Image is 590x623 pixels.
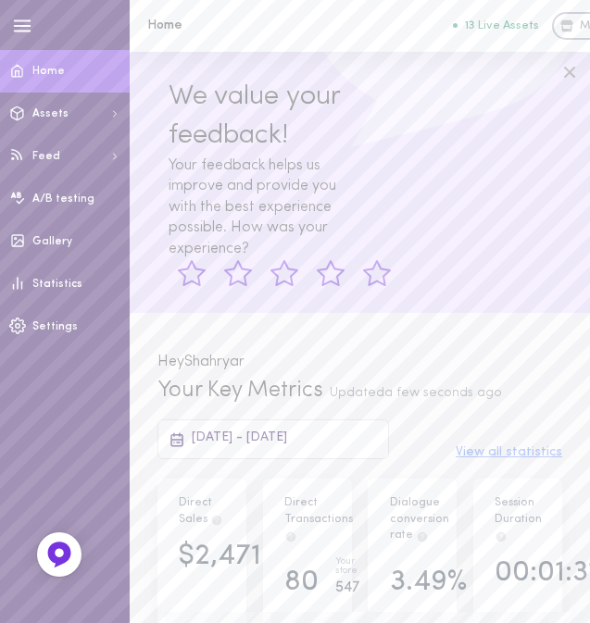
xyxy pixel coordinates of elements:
span: Your Key Metrics [157,380,323,402]
span: Settings [32,321,78,332]
div: Session Duration [495,495,542,544]
button: 13 Live Assets [453,19,539,31]
a: 13 Live Assets [453,19,552,32]
img: Feedback Button [45,541,73,568]
span: [DATE] - [DATE] [192,430,287,444]
div: Direct Transactions [284,495,353,544]
span: Assets [32,108,69,119]
span: Updated a few seconds ago [330,386,502,400]
span: Total transactions from users who clicked on a product through Dialogue assets, and purchased the... [284,530,297,541]
span: Home [32,66,65,77]
span: Statistics [32,279,82,290]
div: 3.49% [390,567,467,599]
button: View all statistics [456,446,562,459]
span: Your feedback helps us improve and provide you with the best experience possible. How was your ex... [169,158,336,256]
span: Track how your session duration increase once users engage with your Assets [495,530,508,541]
span: Direct Sales are the result of users clicking on a product and then purchasing the exact same pro... [210,514,223,525]
div: Dialogue conversion rate [390,495,449,544]
div: $2,471 [179,541,261,573]
span: Feed [32,151,60,162]
div: 80 [284,567,319,599]
div: Direct Sales [179,495,224,528]
span: A/B testing [32,193,94,205]
div: 547 [335,577,359,600]
h1: Home [147,19,453,32]
span: We value your feedback! [169,82,340,150]
div: Your store [335,557,359,577]
span: Hey Shahryar [157,355,245,369]
span: Gallery [32,236,72,247]
span: The percentage of users who interacted with one of Dialogue`s assets and ended up purchasing in t... [416,530,429,541]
